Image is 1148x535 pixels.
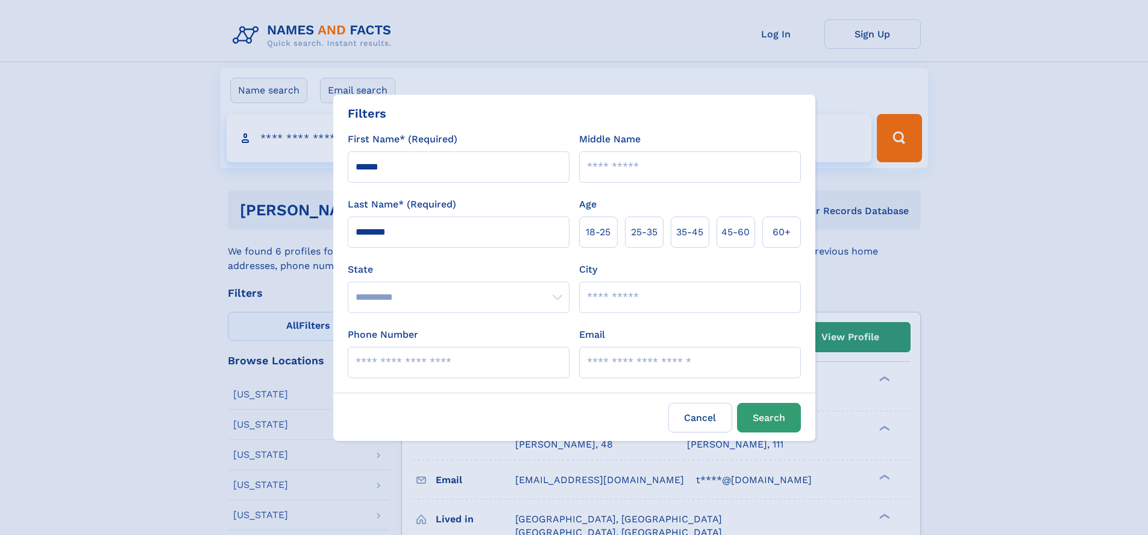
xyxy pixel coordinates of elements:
label: Email [579,328,605,342]
label: Last Name* (Required) [348,197,456,212]
label: Middle Name [579,132,641,147]
label: First Name* (Required) [348,132,457,147]
label: State [348,262,569,277]
span: 60+ [773,225,791,239]
label: Phone Number [348,328,418,342]
label: Age [579,197,597,212]
span: 35‑45 [676,225,703,239]
span: 18‑25 [586,225,610,239]
button: Search [737,403,801,432]
span: 45‑60 [721,225,750,239]
div: Filters [348,104,386,122]
label: Cancel [668,403,732,432]
label: City [579,262,597,277]
span: 25‑35 [631,225,657,239]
